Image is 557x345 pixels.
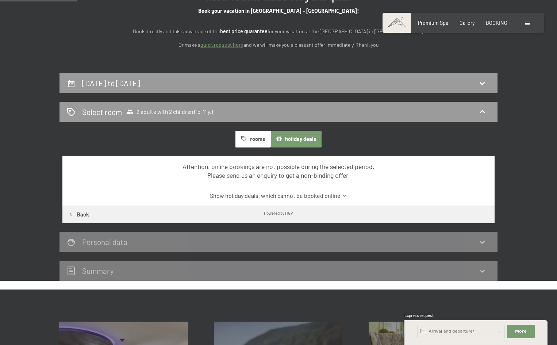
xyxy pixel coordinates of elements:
[62,206,94,223] button: Back
[200,42,243,48] a: quick request here
[460,20,475,26] a: Gallery
[82,78,140,88] h2: [DATE] to [DATE]
[118,41,439,49] p: Or make a and we will make you a pleasant offer immediately. Thank you
[486,20,507,26] a: BOOKING
[82,237,127,246] h2: Personal data
[270,131,322,147] button: holiday deals
[82,266,114,275] h2: Summary
[235,131,270,147] button: rooms
[82,107,122,117] h2: Select room
[118,27,439,36] p: Book directly and take advantage of the for your vacation at the [GEOGRAPHIC_DATA] in [GEOGRAPHIC...
[507,325,535,338] button: More
[418,20,448,26] a: Premium Spa
[76,162,482,180] div: Attention, online bookings are not possible during the selected period. Please send us an enquiry...
[264,210,293,216] div: Powered by HGV
[198,8,359,14] span: Book your vacation in [GEOGRAPHIC_DATA] - [GEOGRAPHIC_DATA]!
[220,28,268,34] strong: best price guarantee
[404,313,434,318] span: Express request
[515,329,527,334] span: More
[76,192,482,200] a: Show holiday deals, which cannot be booked online
[126,108,213,115] span: 2 adults with 2 children (15, 11 y.)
